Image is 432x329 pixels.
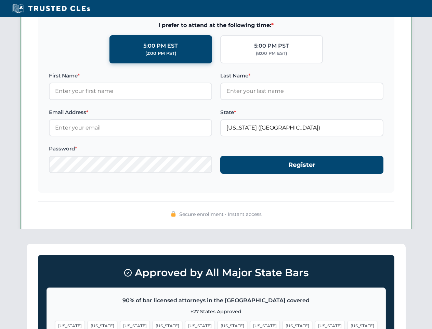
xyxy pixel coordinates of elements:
[220,156,383,174] button: Register
[55,296,377,305] p: 90% of bar licensed attorneys in the [GEOGRAPHIC_DATA] covered
[220,72,383,80] label: Last Name
[171,211,176,217] img: 🔒
[220,83,383,100] input: Enter your last name
[55,308,377,315] p: +27 States Approved
[10,3,92,14] img: Trusted CLEs
[49,119,212,136] input: Enter your email
[254,41,289,50] div: 5:00 PM PST
[49,145,212,153] label: Password
[49,21,383,30] span: I prefer to attend at the following time:
[47,264,386,282] h3: Approved by All Major State Bars
[179,210,262,218] span: Secure enrollment • Instant access
[220,108,383,117] label: State
[220,119,383,136] input: California (CA)
[49,72,212,80] label: First Name
[145,50,176,57] div: (2:00 PM PST)
[49,108,212,117] label: Email Address
[256,50,287,57] div: (8:00 PM EST)
[49,83,212,100] input: Enter your first name
[143,41,178,50] div: 5:00 PM EST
